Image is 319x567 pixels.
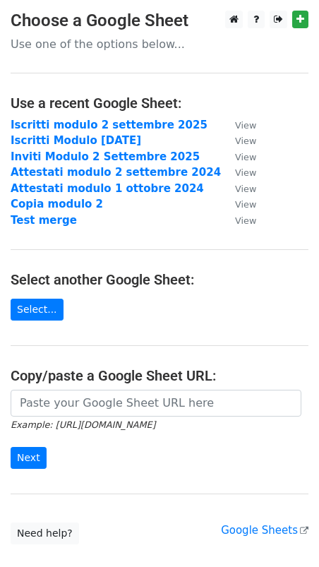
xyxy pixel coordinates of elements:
h4: Use a recent Google Sheet: [11,95,308,112]
a: Attestati modulo 2 settembre 2024 [11,166,221,179]
a: Need help? [11,523,79,544]
a: View [221,134,256,147]
a: Iscritti modulo 2 settembre 2025 [11,119,207,131]
h4: Copy/paste a Google Sheet URL: [11,367,308,384]
a: Test merge [11,214,77,227]
small: View [235,136,256,146]
a: Select... [11,299,64,321]
input: Paste your Google Sheet URL here [11,390,301,417]
a: View [221,150,256,163]
input: Next [11,447,47,469]
a: Iscritti Modulo [DATE] [11,134,141,147]
a: Copia modulo 2 [11,198,103,210]
small: View [235,167,256,178]
small: View [235,184,256,194]
a: View [221,182,256,195]
a: View [221,166,256,179]
small: View [235,120,256,131]
small: View [235,215,256,226]
a: View [221,119,256,131]
small: View [235,152,256,162]
a: View [221,198,256,210]
small: View [235,199,256,210]
a: View [221,214,256,227]
a: Attestati modulo 1 ottobre 2024 [11,182,204,195]
a: Inviti Modulo 2 Settembre 2025 [11,150,200,163]
small: Example: [URL][DOMAIN_NAME] [11,419,155,430]
h4: Select another Google Sheet: [11,271,308,288]
h3: Choose a Google Sheet [11,11,308,31]
p: Use one of the options below... [11,37,308,52]
a: Google Sheets [221,524,308,537]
